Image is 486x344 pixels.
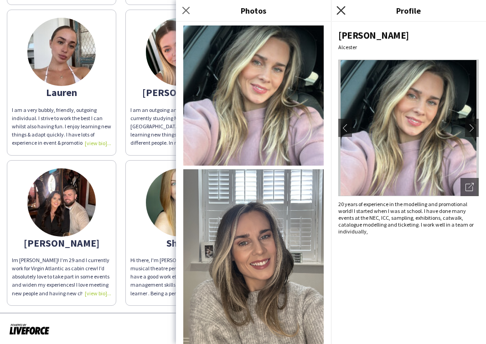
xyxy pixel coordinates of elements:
div: 20 years of experience in the modelling and promotional world! I started when I was at school. I ... [338,201,479,235]
div: Shona [130,239,230,247]
div: Open photos pop-in [460,178,479,196]
img: thumb-679a909b8b0f2.jpeg [27,168,96,237]
div: Alcester [338,44,479,51]
h3: Photos [176,5,331,16]
div: Hi there, I'm [PERSON_NAME]. I am a musical theatre performer and actress. I have a good work eth... [130,256,230,298]
div: Im [PERSON_NAME]! I’m 29 and I currently work for Virgin Atlantic as cabin crew! I’d absolutely l... [12,256,111,298]
div: [PERSON_NAME] [338,29,479,41]
h3: Profile [331,5,486,16]
div: [PERSON_NAME] [12,239,111,247]
img: thumb-674066ba3e5c1.png [146,18,214,86]
div: I am an outgoing and sociable girl who is currently studying Marketing at [GEOGRAPHIC_DATA]. I ab... [130,106,230,147]
div: [PERSON_NAME] [130,88,230,96]
img: Powered by Liveforce [9,323,50,335]
img: thumb-670029d19e16b.jpeg [146,168,214,237]
div: I am a very bubbly, friendly, outgoing individual. I strive to work the best I can whilst also ha... [12,106,111,147]
div: Lauren [12,88,111,96]
img: thumb-6659bf50b24dd.jpeg [27,18,96,86]
img: Crew photo 0 [183,25,324,166]
img: Crew avatar or photo [338,60,479,196]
